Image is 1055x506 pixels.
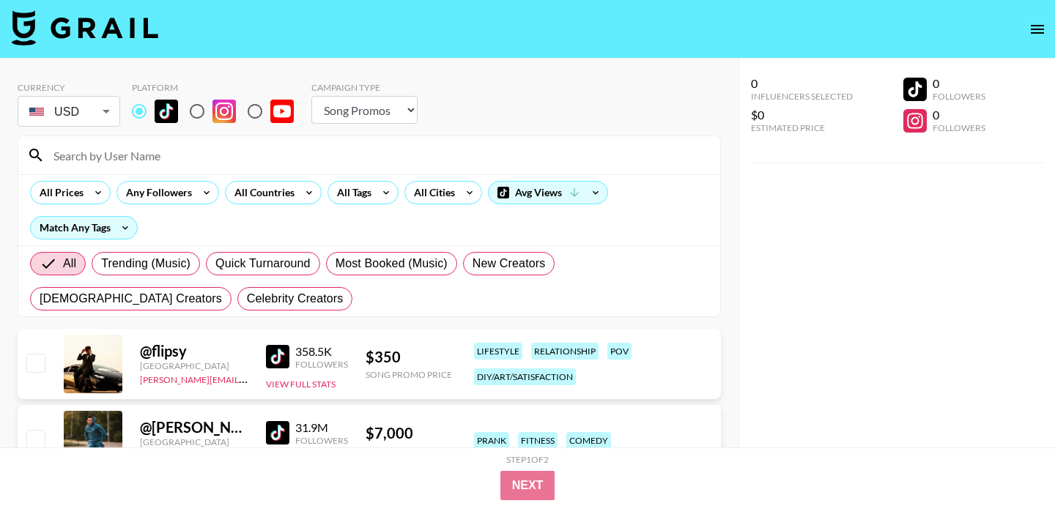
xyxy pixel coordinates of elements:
span: All [63,255,76,272]
div: Currency [18,82,120,93]
div: Followers [933,122,985,133]
div: All Tags [328,182,374,204]
img: TikTok [266,345,289,368]
div: @ [PERSON_NAME].[PERSON_NAME] [140,418,248,436]
div: prank [474,432,509,449]
div: Influencers Selected [751,91,853,102]
div: [GEOGRAPHIC_DATA] [140,436,248,447]
div: All Cities [405,182,458,204]
div: diy/art/satisfaction [474,368,576,385]
div: Followers [933,91,985,102]
img: TikTok [266,421,289,444]
div: $0 [751,108,853,122]
div: 31.9M [295,420,348,435]
img: Instagram [212,100,236,123]
div: Followers [295,435,348,446]
div: $ 350 [366,348,452,366]
div: relationship [531,343,599,360]
span: Celebrity Creators [247,290,344,308]
div: Match Any Tags [31,217,137,239]
span: [DEMOGRAPHIC_DATA] Creators [40,290,222,308]
button: Next [500,471,555,500]
div: pov [607,343,632,360]
div: Campaign Type [311,82,418,93]
button: open drawer [1023,15,1052,44]
div: 0 [751,76,853,91]
div: $ 7,000 [366,424,452,442]
div: All Prices [31,182,86,204]
div: Step 1 of 2 [506,454,549,465]
div: fitness [518,432,558,449]
span: Most Booked (Music) [336,255,448,272]
div: Estimated Price [751,122,853,133]
div: 0 [933,108,985,122]
div: @ flipsy [140,342,248,360]
button: View Full Stats [266,379,336,390]
img: YouTube [270,100,294,123]
div: USD [21,99,117,124]
div: lifestyle [474,343,522,360]
span: New Creators [473,255,546,272]
span: Quick Turnaround [215,255,311,272]
div: Song Promo Price [366,445,452,456]
div: Song Promo Price [366,369,452,380]
div: 358.5K [295,344,348,359]
div: Followers [295,359,348,370]
div: comedy [566,432,611,449]
div: Any Followers [117,182,195,204]
span: Trending (Music) [101,255,190,272]
div: All Countries [226,182,297,204]
div: Avg Views [489,182,607,204]
input: Search by User Name [45,144,711,167]
div: Platform [132,82,306,93]
div: 0 [933,76,985,91]
img: TikTok [155,100,178,123]
img: Grail Talent [12,10,158,45]
div: [GEOGRAPHIC_DATA] [140,360,248,371]
a: [PERSON_NAME][EMAIL_ADDRESS][DOMAIN_NAME] [140,371,357,385]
